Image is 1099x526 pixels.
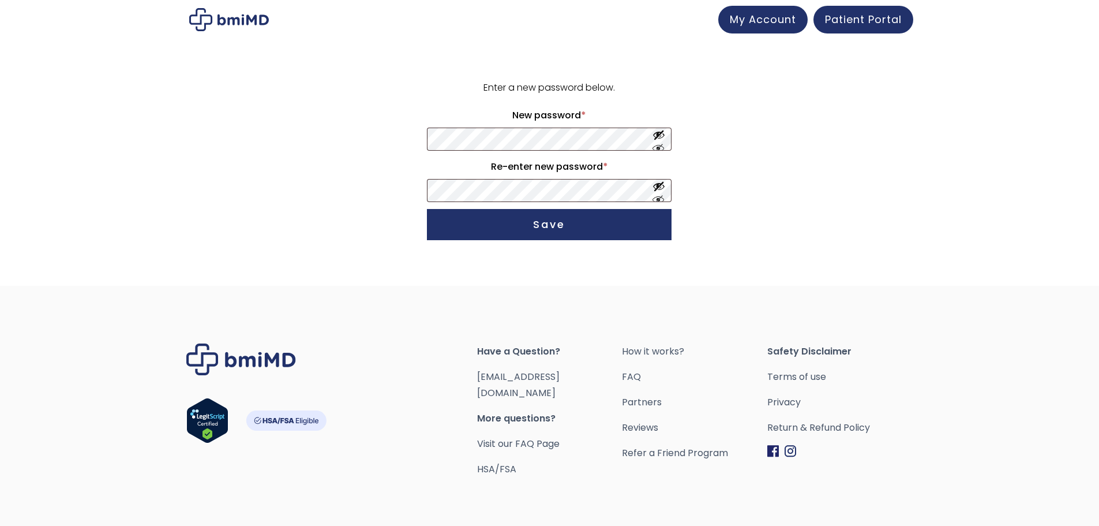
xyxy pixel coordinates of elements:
span: More questions? [477,411,622,427]
a: How it works? [622,344,767,360]
a: [EMAIL_ADDRESS][DOMAIN_NAME] [477,370,560,400]
a: Patient Portal [813,6,913,33]
a: Partners [622,394,767,411]
a: FAQ [622,369,767,385]
button: Show password [652,180,665,202]
img: Verify Approval for www.bmimd.com [186,398,228,443]
label: New password [427,106,672,125]
span: Safety Disclaimer [767,344,913,360]
span: My Account [730,12,796,27]
a: Refer a Friend Program [622,445,767,461]
a: Reviews [622,420,767,436]
button: Save [427,209,672,240]
a: Privacy [767,394,913,411]
img: Brand Logo [186,344,296,375]
button: Show password [652,129,665,150]
img: Instagram [785,445,796,457]
img: HSA-FSA [246,411,327,431]
a: Return & Refund Policy [767,420,913,436]
label: Re-enter new password [427,158,672,176]
span: Have a Question? [477,344,622,360]
a: Verify LegitScript Approval for www.bmimd.com [186,398,228,449]
span: Patient Portal [825,12,902,27]
a: HSA/FSA [477,462,516,476]
p: Enter a new password below. [425,80,673,96]
a: Visit our FAQ Page [477,437,560,450]
a: Terms of use [767,369,913,385]
img: My account [189,8,269,31]
a: My Account [718,6,808,33]
img: Facebook [767,445,779,457]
